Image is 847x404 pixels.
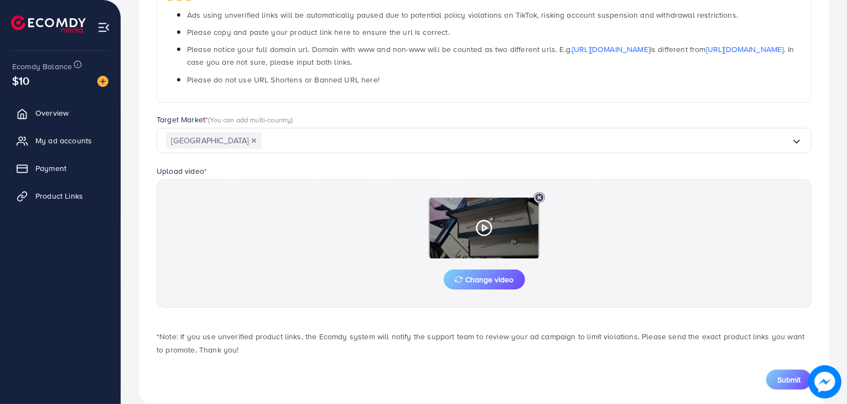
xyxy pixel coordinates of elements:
a: Overview [8,102,112,124]
img: image [808,365,841,398]
span: Ads using unverified links will be automatically paused due to potential policy violations on Tik... [187,9,738,20]
span: Please do not use URL Shortens or Banned URL here! [187,74,380,85]
p: *Note: If you use unverified product links, the Ecomdy system will notify the support team to rev... [157,330,812,356]
span: Overview [35,107,69,118]
button: Deselect Pakistan [251,138,257,143]
a: [URL][DOMAIN_NAME] [706,44,784,55]
a: Product Links [8,185,112,207]
button: Submit [766,370,812,390]
label: Target Market [157,114,293,125]
span: Please notice your full domain url. Domain with www and non-www will be counted as two different ... [187,44,794,68]
span: Product Links [35,190,83,201]
a: Payment [8,157,112,179]
input: Search for option [262,132,791,149]
div: Search for option [157,128,812,154]
span: My ad accounts [35,135,92,146]
span: $10 [12,72,29,89]
span: Ecomdy Balance [12,61,72,72]
span: (You can add multi-country) [208,115,293,125]
img: logo [11,15,86,33]
span: [GEOGRAPHIC_DATA] [166,132,262,149]
img: image [97,76,108,87]
img: menu [97,21,110,34]
span: Please copy and paste your product link here to ensure the url is correct. [187,27,450,38]
a: [URL][DOMAIN_NAME] [572,44,650,55]
span: Change video [455,276,514,283]
label: Upload video [157,165,207,177]
a: My ad accounts [8,130,112,152]
span: Payment [35,163,66,174]
button: Change video [444,270,525,289]
span: Submit [777,374,801,385]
